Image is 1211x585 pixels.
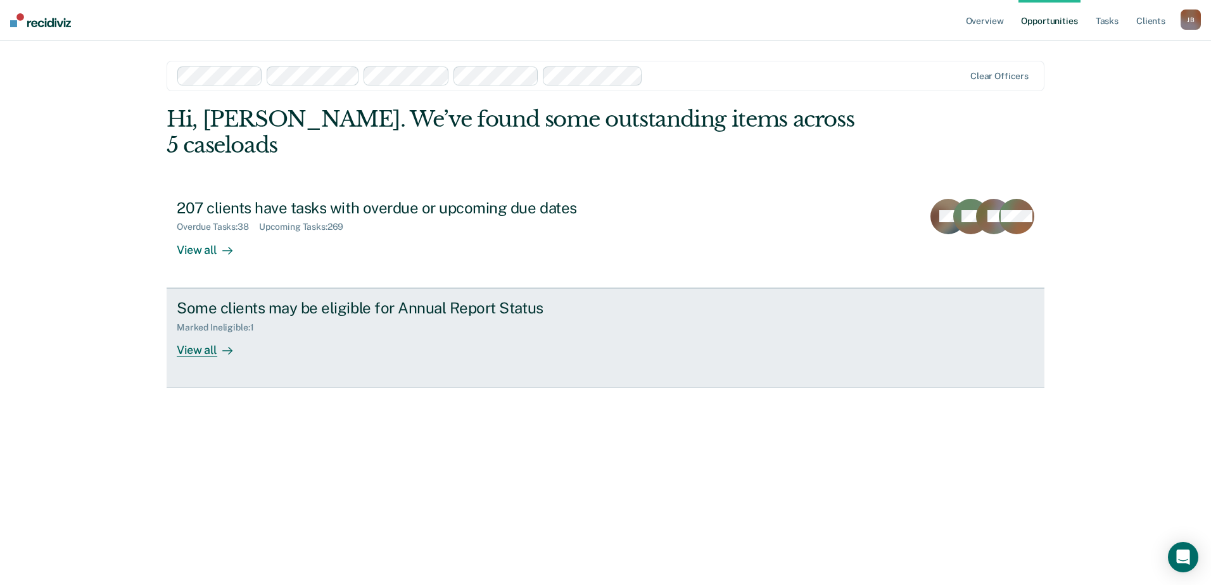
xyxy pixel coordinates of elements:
[1168,542,1198,572] div: Open Intercom Messenger
[10,13,71,27] img: Recidiviz
[177,199,621,217] div: 207 clients have tasks with overdue or upcoming due dates
[177,232,248,257] div: View all
[177,222,259,232] div: Overdue Tasks : 38
[970,71,1029,82] div: Clear officers
[259,222,354,232] div: Upcoming Tasks : 269
[167,189,1044,288] a: 207 clients have tasks with overdue or upcoming due datesOverdue Tasks:38Upcoming Tasks:269View all
[1181,9,1201,30] div: J B
[177,332,248,357] div: View all
[1181,9,1201,30] button: JB
[177,299,621,317] div: Some clients may be eligible for Annual Report Status
[167,106,869,158] div: Hi, [PERSON_NAME]. We’ve found some outstanding items across 5 caseloads
[167,288,1044,388] a: Some clients may be eligible for Annual Report StatusMarked Ineligible:1View all
[177,322,263,333] div: Marked Ineligible : 1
